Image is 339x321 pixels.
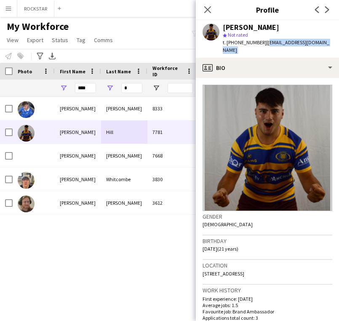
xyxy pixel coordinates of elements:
[52,36,68,44] span: Status
[203,296,332,302] p: First experience: [DATE]
[60,68,85,75] span: First Name
[147,144,198,167] div: 7668
[18,172,35,189] img: Rhys Whitcombe
[18,195,35,212] img: Rhys Richards
[203,262,332,269] h3: Location
[147,191,198,214] div: 3612
[77,36,85,44] span: Tag
[17,0,54,17] button: ROCKSTAR
[203,302,332,308] p: Average jobs: 1.5
[75,83,96,93] input: First Name Filter Input
[48,35,72,45] a: Status
[106,68,131,75] span: Last Name
[203,213,332,220] h3: Gender
[3,35,22,45] a: View
[94,36,113,44] span: Comms
[203,308,332,315] p: Favourite job: Brand Ambassador
[7,36,19,44] span: View
[73,35,89,45] a: Tag
[203,315,332,321] p: Applications total count: 3
[101,168,147,191] div: Whitcombe
[223,39,329,53] span: | [EMAIL_ADDRESS][DOMAIN_NAME]
[223,39,267,45] span: t. [PHONE_NUMBER]
[60,84,67,92] button: Open Filter Menu
[152,65,183,78] span: Workforce ID
[55,191,101,214] div: [PERSON_NAME]
[203,286,332,294] h3: Work history
[27,36,43,44] span: Export
[121,83,142,93] input: Last Name Filter Input
[18,101,35,118] img: Rhys Thomas
[106,84,114,92] button: Open Filter Menu
[147,120,198,144] div: 7781
[168,83,193,93] input: Workforce ID Filter Input
[203,246,238,252] span: [DATE] (21 years)
[203,270,244,277] span: [STREET_ADDRESS]
[55,97,101,120] div: [PERSON_NAME]
[196,4,339,15] h3: Profile
[7,20,69,33] span: My Workforce
[35,51,45,61] app-action-btn: Advanced filters
[147,168,198,191] div: 3830
[228,32,248,38] span: Not rated
[24,35,47,45] a: Export
[223,24,279,31] div: [PERSON_NAME]
[18,125,35,142] img: Rhys Hill
[101,120,147,144] div: Hill
[101,97,147,120] div: [PERSON_NAME]
[101,144,147,167] div: [PERSON_NAME]
[203,221,253,227] span: [DEMOGRAPHIC_DATA]
[147,97,198,120] div: 8333
[101,191,147,214] div: [PERSON_NAME]
[91,35,116,45] a: Comms
[55,168,101,191] div: [PERSON_NAME]
[55,120,101,144] div: [PERSON_NAME]
[152,84,160,92] button: Open Filter Menu
[18,68,32,75] span: Photo
[203,85,332,211] img: Crew avatar or photo
[196,58,339,78] div: Bio
[55,144,101,167] div: [PERSON_NAME]
[203,237,332,245] h3: Birthday
[47,51,57,61] app-action-btn: Export XLSX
